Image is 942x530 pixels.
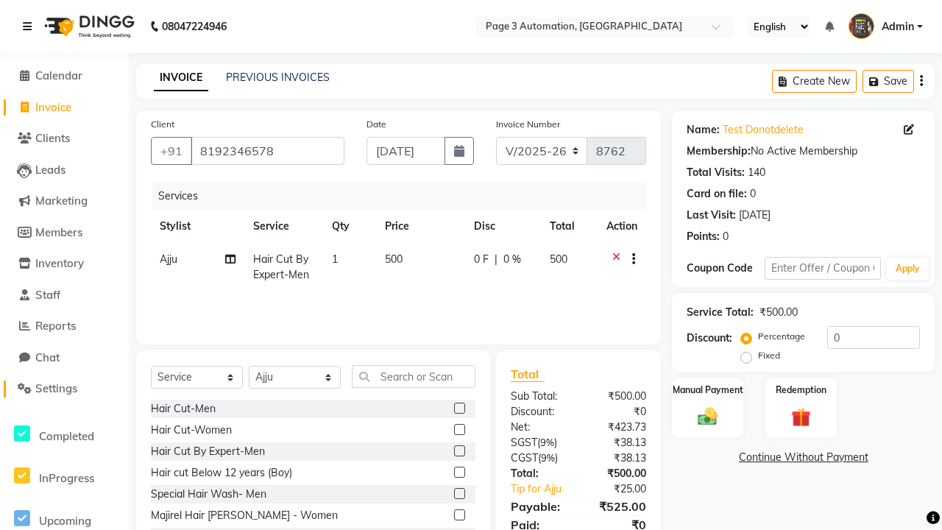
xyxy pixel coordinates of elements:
[35,225,82,239] span: Members
[151,444,265,459] div: Hair Cut By Expert-Men
[151,423,232,438] div: Hair Cut-Women
[4,99,125,116] a: Invoice
[35,100,71,114] span: Invoice
[723,122,804,138] a: Test Donotdelete
[385,252,403,266] span: 500
[578,389,657,404] div: ₹500.00
[226,71,330,84] a: PREVIOUS INVOICES
[4,68,125,85] a: Calendar
[39,429,94,443] span: Completed
[687,144,920,159] div: No Active Membership
[750,186,756,202] div: 0
[35,163,65,177] span: Leads
[776,384,826,397] label: Redemption
[578,420,657,435] div: ₹423.73
[4,318,125,335] a: Reports
[541,452,555,464] span: 9%
[4,130,125,147] a: Clients
[151,118,174,131] label: Client
[154,65,208,91] a: INVOICE
[4,350,125,367] a: Chat
[39,471,94,485] span: InProgress
[244,210,324,243] th: Service
[759,305,798,320] div: ₹500.00
[500,435,578,451] div: ( )
[578,498,657,515] div: ₹525.00
[849,13,874,39] img: Admin
[191,137,344,165] input: Search by Name/Mobile/Email/Code
[500,389,578,404] div: Sub Total:
[474,252,489,267] span: 0 F
[503,252,521,267] span: 0 %
[578,466,657,481] div: ₹500.00
[692,406,723,428] img: _cash.svg
[758,349,780,362] label: Fixed
[151,487,266,502] div: Special Hair Wash- Men
[4,162,125,179] a: Leads
[496,118,560,131] label: Invoice Number
[465,210,541,243] th: Disc
[578,451,657,466] div: ₹38.13
[687,165,745,180] div: Total Visits:
[882,19,914,35] span: Admin
[675,450,932,465] a: Continue Without Payment
[748,165,765,180] div: 140
[4,287,125,304] a: Staff
[35,288,60,302] span: Staff
[540,437,554,448] span: 9%
[4,225,125,241] a: Members
[151,465,292,481] div: Hair cut Below 12 years (Boy)
[500,466,578,481] div: Total:
[758,330,805,343] label: Percentage
[511,436,537,449] span: SGST
[511,451,538,464] span: CGST
[592,481,657,497] div: ₹25.00
[38,6,138,47] img: logo
[765,257,881,280] input: Enter Offer / Coupon Code
[687,144,751,159] div: Membership:
[578,404,657,420] div: ₹0
[352,365,475,388] input: Search or Scan
[687,208,736,223] div: Last Visit:
[578,435,657,451] div: ₹38.13
[500,451,578,466] div: ( )
[500,481,592,497] a: Tip for Ajju
[35,350,60,364] span: Chat
[687,305,754,320] div: Service Total:
[4,193,125,210] a: Marketing
[35,381,77,395] span: Settings
[687,261,765,276] div: Coupon Code
[366,118,386,131] label: Date
[500,420,578,435] div: Net:
[253,252,309,281] span: Hair Cut By Expert-Men
[772,70,857,93] button: Create New
[687,122,720,138] div: Name:
[39,514,91,528] span: Upcoming
[500,404,578,420] div: Discount:
[541,210,598,243] th: Total
[160,252,177,266] span: Ajju
[151,210,244,243] th: Stylist
[673,384,743,397] label: Manual Payment
[35,256,84,270] span: Inventory
[887,258,929,280] button: Apply
[511,367,545,382] span: Total
[4,255,125,272] a: Inventory
[550,252,567,266] span: 500
[162,6,227,47] b: 08047224946
[35,319,76,333] span: Reports
[598,210,646,243] th: Action
[500,498,578,515] div: Payable:
[723,229,729,244] div: 0
[863,70,914,93] button: Save
[151,508,338,523] div: Majirel Hair [PERSON_NAME] - Women
[495,252,497,267] span: |
[151,401,216,417] div: Hair Cut-Men
[687,229,720,244] div: Points:
[739,208,771,223] div: [DATE]
[4,381,125,397] a: Settings
[152,183,657,210] div: Services
[785,406,816,429] img: _gift.svg
[151,137,192,165] button: +91
[323,210,376,243] th: Qty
